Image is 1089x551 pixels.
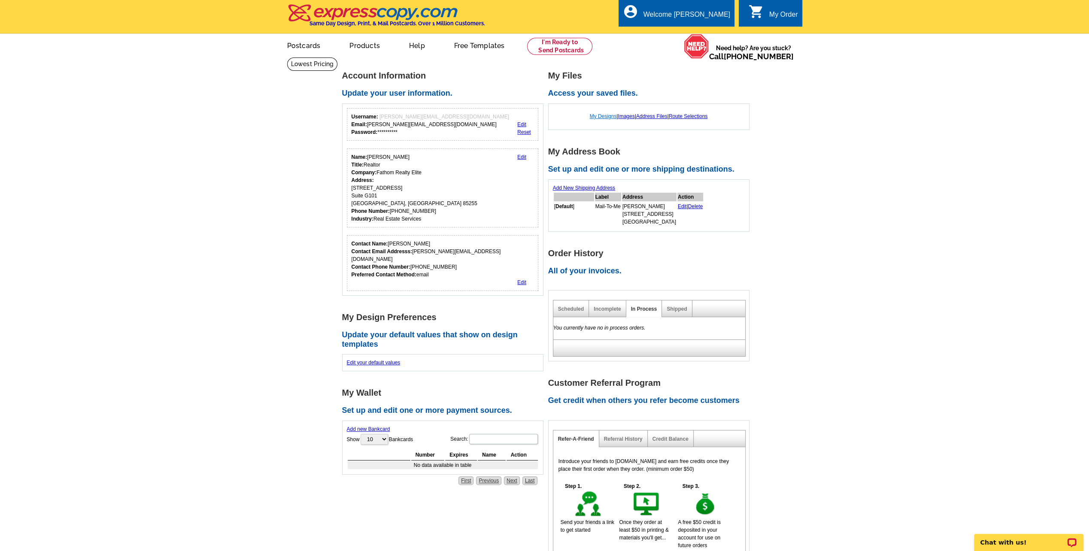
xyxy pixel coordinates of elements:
a: Add New Shipping Address [553,185,615,191]
strong: Contact Phone Number: [352,264,410,270]
th: Name [478,450,505,460]
strong: Company: [352,170,377,176]
select: ShowBankcards [361,434,388,445]
h2: Access your saved files. [548,89,754,98]
div: | | | [553,108,745,124]
div: Your login information. [347,108,539,141]
a: My Designs [590,113,617,119]
span: Call [709,52,794,61]
strong: Address: [352,177,374,183]
p: Introduce your friends to [DOMAIN_NAME] and earn free credits once they place their first order w... [558,457,740,473]
span: Once they order at least $50 in printing & materials you'll get... [619,519,668,541]
a: Images [618,113,634,119]
em: You currently have no in process orders. [553,325,646,331]
strong: Preferred Contact Method: [352,272,416,278]
a: shopping_cart My Order [749,9,798,20]
i: shopping_cart [749,4,764,19]
h1: Customer Referral Program [548,378,754,388]
h1: My Wallet [342,388,548,397]
td: [ ] [554,202,594,226]
img: step-1.gif [573,490,603,518]
label: Search: [450,433,538,445]
a: Scheduled [558,306,584,312]
div: [PERSON_NAME] [PERSON_NAME][EMAIL_ADDRESS][DOMAIN_NAME] [PHONE_NUMBER] email [352,240,534,279]
strong: Industry: [352,216,373,222]
a: Same Day Design, Print, & Mail Postcards. Over 1 Million Customers. [287,10,485,27]
td: Mail-To-Me [595,202,621,226]
a: Shipped [667,306,687,312]
strong: Phone Number: [352,208,390,214]
h5: Step 2. [619,482,645,490]
input: Search: [469,434,538,444]
span: [PERSON_NAME][EMAIL_ADDRESS][DOMAIN_NAME] [379,114,509,120]
a: [PHONE_NUMBER] [724,52,794,61]
a: Help [395,35,439,55]
a: In Process [631,306,657,312]
td: | [677,202,704,226]
th: Label [595,193,621,201]
a: Previous [476,476,501,485]
a: Route Selections [669,113,708,119]
h2: Update your default values that show on design templates [342,330,548,349]
b: Default [555,203,573,209]
th: Number [411,450,445,460]
a: Address Files [636,113,667,119]
th: Expires [445,450,477,460]
h4: Same Day Design, Print, & Mail Postcards. Over 1 Million Customers. [309,20,485,27]
td: [PERSON_NAME] [STREET_ADDRESS] [GEOGRAPHIC_DATA] [622,202,676,226]
td: No data available in table [348,461,538,469]
span: Send your friends a link to get started [561,519,614,533]
div: Welcome [PERSON_NAME] [643,11,730,23]
img: step-3.gif [691,490,720,518]
th: Address [622,193,676,201]
a: Edit [517,121,526,127]
a: Next [504,476,520,485]
div: Who should we contact regarding order issues? [347,235,539,291]
a: Delete [688,203,703,209]
a: Postcards [273,35,334,55]
img: help [684,34,709,59]
h2: All of your invoices. [548,266,754,276]
a: Edit [517,154,526,160]
iframe: LiveChat chat widget [968,524,1089,551]
img: step-2.gif [632,490,661,518]
a: Free Templates [440,35,519,55]
a: Last [522,476,537,485]
a: Edit [678,203,687,209]
i: account_circle [623,4,638,19]
th: Action [507,450,538,460]
a: Add new Bankcard [347,426,390,432]
a: Edit [517,279,526,285]
h1: My Design Preferences [342,313,548,322]
label: Show Bankcards [347,433,413,445]
strong: Contact Email Addresss: [352,248,413,254]
div: [PERSON_NAME] Realtor Fathom Realty Elite [STREET_ADDRESS] Suite G101 [GEOGRAPHIC_DATA], [GEOGRAP... [352,153,477,223]
span: Need help? Are you stuck? [709,44,798,61]
strong: Email: [352,121,367,127]
h5: Step 1. [561,482,586,490]
div: Your personal details. [347,148,539,227]
a: Reset [517,129,531,135]
h2: Get credit when others you refer become customers [548,396,754,406]
h1: Account Information [342,71,548,80]
a: Edit your default values [347,360,400,366]
th: Action [677,193,704,201]
h2: Update your user information. [342,89,548,98]
a: Credit Balance [652,436,689,442]
a: Incomplete [594,306,621,312]
h1: My Files [548,71,754,80]
h2: Set up and edit one or more shipping destinations. [548,165,754,174]
strong: Name: [352,154,367,160]
div: [PERSON_NAME][EMAIL_ADDRESS][DOMAIN_NAME] ********** [352,113,509,136]
span: A free $50 credit is deposited in your account for use on future orders [678,519,720,548]
a: Referral History [604,436,643,442]
a: Products [336,35,394,55]
h5: Step 3. [678,482,704,490]
h2: Set up and edit one or more payment sources. [342,406,548,415]
h1: Order History [548,249,754,258]
a: First [458,476,473,485]
h1: My Address Book [548,147,754,156]
strong: Title: [352,162,364,168]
